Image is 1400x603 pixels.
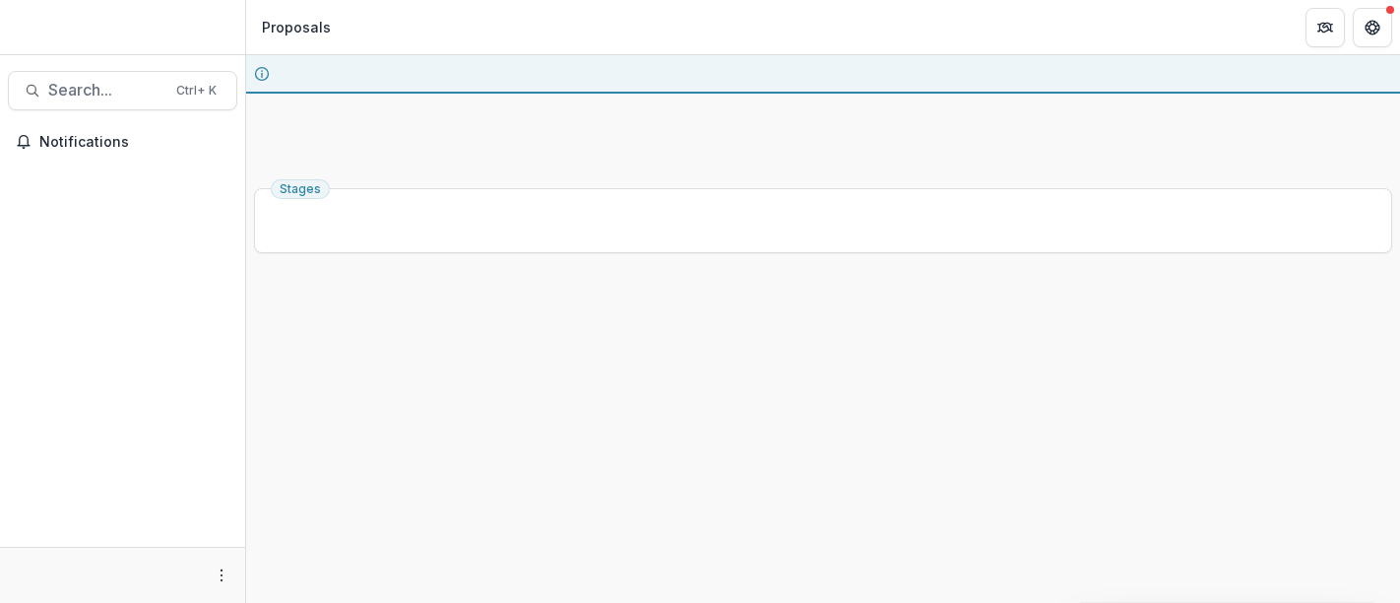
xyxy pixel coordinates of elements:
[39,134,229,151] span: Notifications
[254,13,339,41] nav: breadcrumb
[1353,8,1392,47] button: Get Help
[8,126,237,158] button: Notifications
[262,17,331,37] div: Proposals
[1305,8,1345,47] button: Partners
[210,564,233,587] button: More
[8,71,237,110] button: Search...
[48,81,164,100] span: Search...
[172,80,221,101] div: Ctrl + K
[280,182,321,196] span: Stages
